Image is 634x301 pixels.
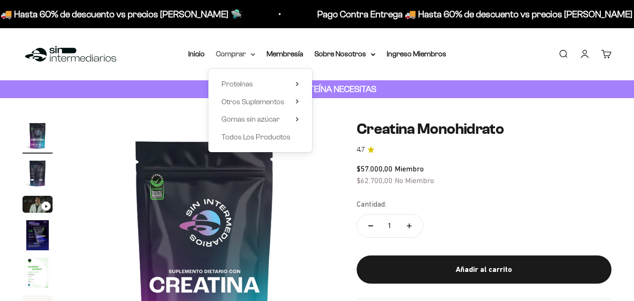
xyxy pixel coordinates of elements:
[23,121,53,154] button: Ir al artículo 1
[222,113,299,125] summary: Gomas sin azúcar
[267,50,303,58] a: Membresía
[222,115,280,123] span: Gomas sin azúcar
[357,145,611,155] a: 4.74.7 de 5.0 estrellas
[23,196,53,216] button: Ir al artículo 3
[357,198,386,210] label: Cantidad:
[222,80,253,88] span: Proteínas
[222,78,299,90] summary: Proteínas
[357,164,393,173] span: $57.000,00
[23,220,53,250] img: Creatina Monohidrato
[222,96,299,108] summary: Otros Suplementos
[222,98,284,106] span: Otros Suplementos
[258,84,376,94] strong: CUANTA PROTEÍNA NECESITAS
[23,220,53,253] button: Ir al artículo 4
[396,215,423,237] button: Aumentar cantidad
[357,215,384,237] button: Reducir cantidad
[23,158,53,188] img: Creatina Monohidrato
[23,258,53,288] img: Creatina Monohidrato
[387,50,446,58] a: Ingreso Miembros
[357,121,611,137] h1: Creatina Monohidrato
[314,48,375,60] summary: Sobre Nosotros
[23,258,53,291] button: Ir al artículo 5
[23,121,53,151] img: Creatina Monohidrato
[357,176,393,185] span: $62.700,00
[395,164,424,173] span: Miembro
[357,255,611,284] button: Añadir al carrito
[222,131,299,143] a: Todos Los Productos
[188,50,205,58] a: Inicio
[216,48,255,60] summary: Comprar
[395,176,434,185] span: No Miembro
[23,158,53,191] button: Ir al artículo 2
[375,263,593,276] div: Añadir al carrito
[357,145,365,155] span: 4.7
[222,133,290,141] span: Todos Los Productos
